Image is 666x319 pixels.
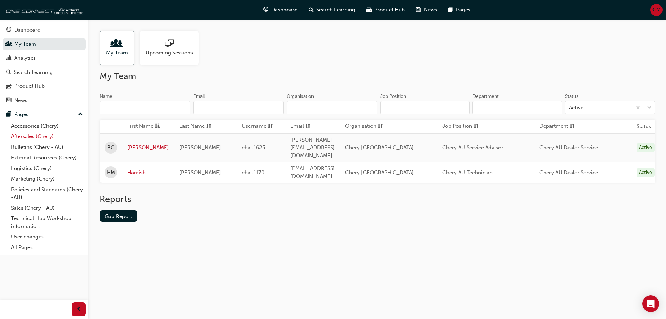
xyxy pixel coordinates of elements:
span: Upcoming Sessions [146,49,193,57]
span: Pages [456,6,470,14]
span: guage-icon [263,6,268,14]
span: pages-icon [448,6,453,14]
span: car-icon [6,83,11,90]
span: [PERSON_NAME] [179,169,221,176]
a: Search Learning [3,66,86,79]
span: sorting-icon [206,122,211,131]
div: News [14,96,27,104]
input: Email [193,101,284,114]
button: DashboardMy TeamAnalyticsSearch LearningProduct HubNews [3,22,86,108]
a: Hamish [127,169,169,177]
a: My Team [100,31,140,65]
div: Department [472,93,499,100]
a: Bulletins (Chery - AU) [8,142,86,153]
button: Departmentsorting-icon [539,122,578,131]
a: External Resources (Chery) [8,152,86,163]
a: Policies and Standards (Chery -AU) [8,184,86,203]
div: Open Intercom Messenger [642,295,659,312]
div: Search Learning [14,68,53,76]
span: My Team [106,49,128,57]
span: Chery AU Dealer Service [539,144,598,151]
h2: My Team [100,71,655,82]
span: down-icon [647,103,652,112]
span: News [424,6,437,14]
span: sorting-icon [378,122,383,131]
div: Active [637,143,655,152]
span: up-icon [78,110,83,119]
button: Usernamesorting-icon [242,122,280,131]
span: [EMAIL_ADDRESS][DOMAIN_NAME] [290,165,335,179]
span: BG [107,144,114,152]
span: sorting-icon [473,122,479,131]
a: [PERSON_NAME] [127,144,169,152]
a: News [3,94,86,107]
span: Job Position [442,122,472,131]
a: Logistics (Chery) [8,163,86,174]
div: Organisation [287,93,314,100]
span: people-icon [6,41,11,48]
th: Status [637,123,651,131]
div: Status [565,93,578,100]
span: Email [290,122,304,131]
a: search-iconSearch Learning [303,3,361,17]
a: guage-iconDashboard [258,3,303,17]
button: Last Namesorting-icon [179,122,217,131]
div: Pages [14,110,28,118]
button: GM [650,4,663,16]
span: Chery [GEOGRAPHIC_DATA] [345,144,414,151]
span: Chery [GEOGRAPHIC_DATA] [345,169,414,176]
div: Active [569,104,583,112]
h2: Reports [100,194,655,205]
a: Marketing (Chery) [8,174,86,184]
a: Product Hub [3,80,86,93]
a: pages-iconPages [443,3,476,17]
a: My Team [3,38,86,51]
div: Email [193,93,205,100]
span: Department [539,122,568,131]
span: sorting-icon [570,122,575,131]
a: All Pages [8,242,86,253]
input: Organisation [287,101,377,114]
span: [PERSON_NAME] [179,144,221,151]
span: news-icon [6,98,11,104]
span: guage-icon [6,27,11,33]
a: Gap Report [100,210,137,222]
span: [PERSON_NAME][EMAIL_ADDRESS][DOMAIN_NAME] [290,137,335,159]
span: chau1625 [242,144,265,151]
button: Emailsorting-icon [290,122,328,131]
button: Pages [3,108,86,121]
span: news-icon [416,6,421,14]
a: Accessories (Chery) [8,121,86,132]
span: Last Name [179,122,205,131]
a: Sales (Chery - AU) [8,203,86,213]
button: Organisationsorting-icon [345,122,383,131]
span: Chery AU Technician [442,169,493,176]
span: sorting-icon [268,122,273,131]
div: Product Hub [14,82,45,90]
input: Job Position [380,101,470,114]
img: oneconnect [3,3,83,17]
span: prev-icon [76,305,82,314]
a: Analytics [3,52,86,65]
button: Job Positionsorting-icon [442,122,480,131]
a: Aftersales (Chery) [8,131,86,142]
span: Chery AU Dealer Service [539,169,598,176]
span: people-icon [112,39,121,49]
button: First Nameasc-icon [127,122,165,131]
span: HM [107,169,115,177]
div: Name [100,93,112,100]
input: Department [472,101,562,114]
span: Product Hub [374,6,405,14]
span: search-icon [309,6,314,14]
span: Username [242,122,266,131]
span: sessionType_ONLINE_URL-icon [165,39,174,49]
span: Chery AU Service Advisor [442,144,503,151]
span: Organisation [345,122,376,131]
div: Dashboard [14,26,41,34]
div: Job Position [380,93,406,100]
span: Search Learning [316,6,355,14]
a: news-iconNews [410,3,443,17]
a: Technical Hub Workshop information [8,213,86,232]
span: GM [652,6,661,14]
